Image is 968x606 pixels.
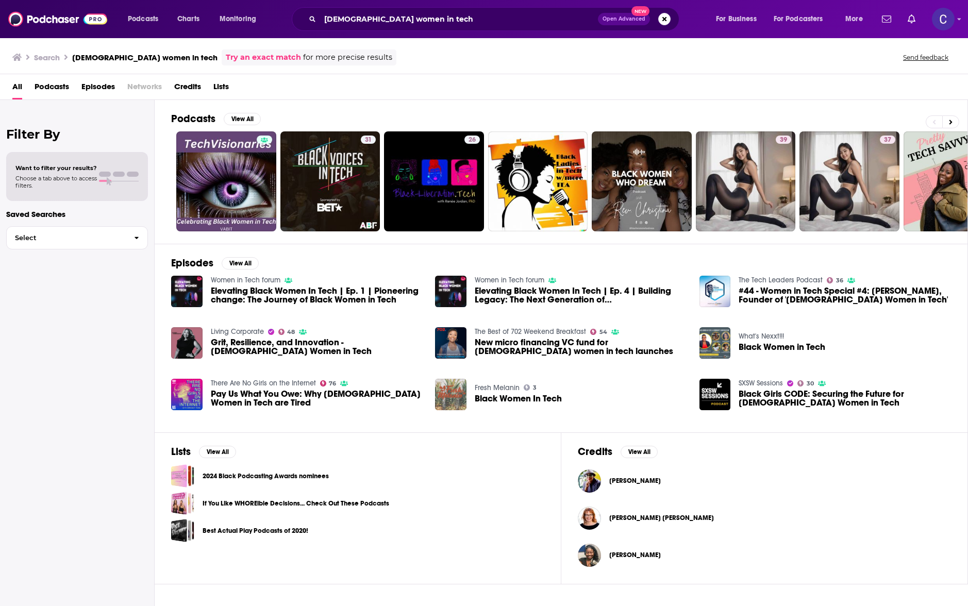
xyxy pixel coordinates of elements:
a: 37 [799,131,899,231]
a: Pay Us What You Owe: Why Black Women in Tech are Tired [211,390,423,407]
button: Send feedback [900,53,952,62]
img: website_grey.svg [16,27,25,35]
span: [PERSON_NAME] [609,477,661,485]
img: User Profile [932,8,955,30]
a: PodcastsView All [171,112,261,125]
span: [PERSON_NAME] [609,551,661,559]
a: Living Corporate [211,327,264,336]
a: Podcasts [35,78,69,99]
button: Select [6,226,148,249]
div: Domain: [DOMAIN_NAME] [27,27,113,35]
a: Elevating Black Women In Tech | Ep. 4 | Building Legacy: The Next Generation of Black Women in Tech [435,276,466,307]
button: Open AdvancedNew [598,13,650,25]
span: Open Advanced [603,16,645,22]
span: for more precise results [303,52,392,63]
a: 48 [278,329,295,335]
a: What's Nexxt!!! [739,332,784,341]
button: open menu [212,11,270,27]
a: Melinda Briana Epler [609,514,714,522]
a: 26 [384,131,484,231]
a: New micro financing VC fund for black women in tech launches [435,327,466,359]
span: Charts [177,12,199,26]
a: Women in Tech forum [211,276,280,284]
span: Podcasts [128,12,158,26]
img: tab_domain_overview_orange.svg [28,60,36,68]
h2: Podcasts [171,112,215,125]
span: 37 [884,135,891,145]
a: Show notifications dropdown [878,10,895,28]
a: Episodes [81,78,115,99]
a: 30 [797,380,814,386]
a: If You Like WHOREible Decisions... Check Out These Podcasts [171,492,194,515]
a: Kyla McMullen [578,544,601,567]
div: Keywords by Traffic [114,61,174,68]
span: Black Women In Tech [475,394,562,403]
a: 31 [361,136,376,144]
a: #44 - Women in Tech Special #4: Flavilla Fongang, Founder of 'Black Women in Tech' [739,287,951,304]
a: Credits [174,78,201,99]
img: Pay Us What You Owe: Why Black Women in Tech are Tired [171,379,203,410]
img: Black Women In Tech [435,379,466,410]
h3: Search [34,53,60,62]
img: Grit, Resilience, and Innovation - Black Women in Tech [171,327,203,359]
a: 37 [880,136,895,144]
span: Elevating Black Women In Tech | Ep. 4 | Building Legacy: The Next Generation of [DEMOGRAPHIC_DATA... [475,287,687,304]
button: open menu [838,11,876,27]
button: Gayle Jennings-O'ByrneGayle Jennings-O'Byrne [578,464,951,497]
a: 39 [696,131,796,231]
a: Women in Tech forum [475,276,544,284]
a: Charts [171,11,206,27]
a: 26 [464,136,480,144]
div: Search podcasts, credits, & more... [302,7,689,31]
a: 2024 Black Podcasting Awards nominees [203,470,329,482]
h2: Credits [578,445,612,458]
button: View All [224,113,261,125]
span: Monitoring [220,12,256,26]
img: logo_orange.svg [16,16,25,25]
button: open menu [121,11,172,27]
a: #44 - Women in Tech Special #4: Flavilla Fongang, Founder of 'Black Women in Tech' [699,276,731,307]
a: 2024 Black Podcasting Awards nominees [171,464,194,487]
a: If You Like WHOREible Decisions... Check Out These Podcasts [203,498,389,509]
a: Fresh Melanin [475,383,520,392]
button: View All [222,257,259,270]
a: There Are No Girls on the Internet [211,379,316,388]
span: Best Actual Play Podcasts of 2020! [171,519,194,542]
button: View All [621,446,658,458]
a: Try an exact match [226,52,301,63]
button: Melinda Briana EplerMelinda Briana Epler [578,501,951,534]
a: 54 [590,329,607,335]
a: Show notifications dropdown [904,10,920,28]
h2: Filter By [6,127,148,142]
a: Black Girls CODE: Securing the Future for Black Women in Tech [739,390,951,407]
span: More [845,12,863,26]
div: Domain Overview [39,61,92,68]
span: [PERSON_NAME] [PERSON_NAME] [609,514,714,522]
span: 26 [469,135,476,145]
span: All [12,78,22,99]
a: 31 [280,131,380,231]
a: CreditsView All [578,445,658,458]
span: 76 [329,381,336,386]
img: Melinda Briana Epler [578,507,601,530]
img: Podchaser - Follow, Share and Rate Podcasts [8,9,107,29]
a: Elevating Black Women In Tech | Ep. 1 | Pioneering change: The Journey of Black Women in Tech [211,287,423,304]
a: EpisodesView All [171,257,259,270]
h2: Lists [171,445,191,458]
img: tab_keywords_by_traffic_grey.svg [103,60,111,68]
img: Black Women in Tech [699,327,731,359]
img: Elevating Black Women In Tech | Ep. 1 | Pioneering change: The Journey of Black Women in Tech [171,276,203,307]
span: #44 - Women in Tech Special #4: [PERSON_NAME], Founder of '[DEMOGRAPHIC_DATA] Women in Tech' [739,287,951,304]
a: Lists [213,78,229,99]
a: Kyla McMullen [609,551,661,559]
span: 54 [599,330,607,334]
img: Gayle Jennings-O'Byrne [578,469,601,493]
